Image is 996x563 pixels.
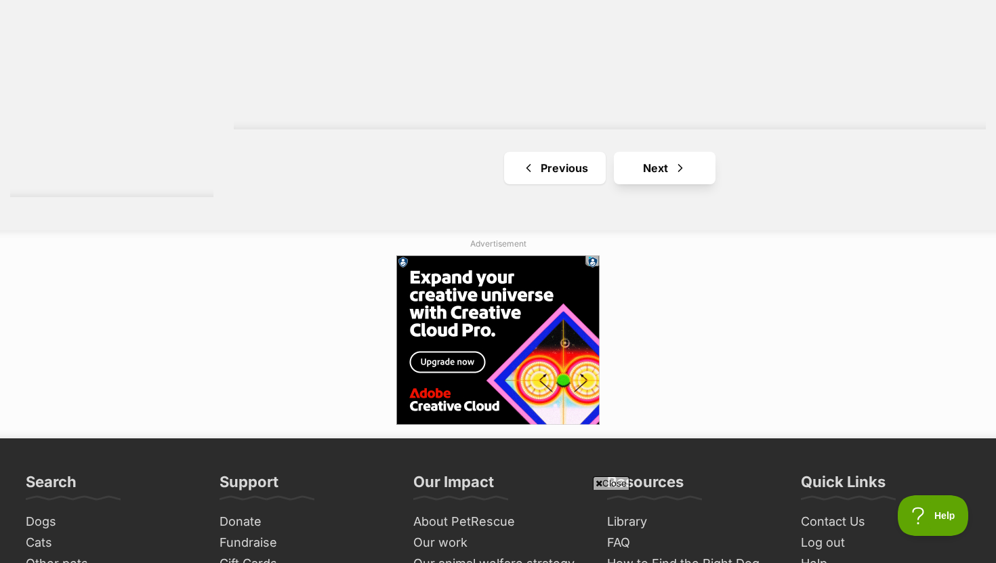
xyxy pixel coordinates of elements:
[607,472,684,499] h3: Resources
[169,495,827,556] iframe: Advertisement
[801,472,886,499] h3: Quick Links
[220,472,278,499] h3: Support
[614,152,715,184] a: Next page
[234,152,986,184] nav: Pagination
[20,533,201,554] a: Cats
[20,512,201,533] a: Dogs
[26,472,77,499] h3: Search
[898,495,969,536] iframe: Help Scout Beacon - Open
[396,255,600,425] iframe: Advertisement
[795,512,976,533] a: Contact Us
[795,533,976,554] a: Log out
[504,152,606,184] a: Previous page
[413,472,494,499] h3: Our Impact
[593,476,629,490] span: Close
